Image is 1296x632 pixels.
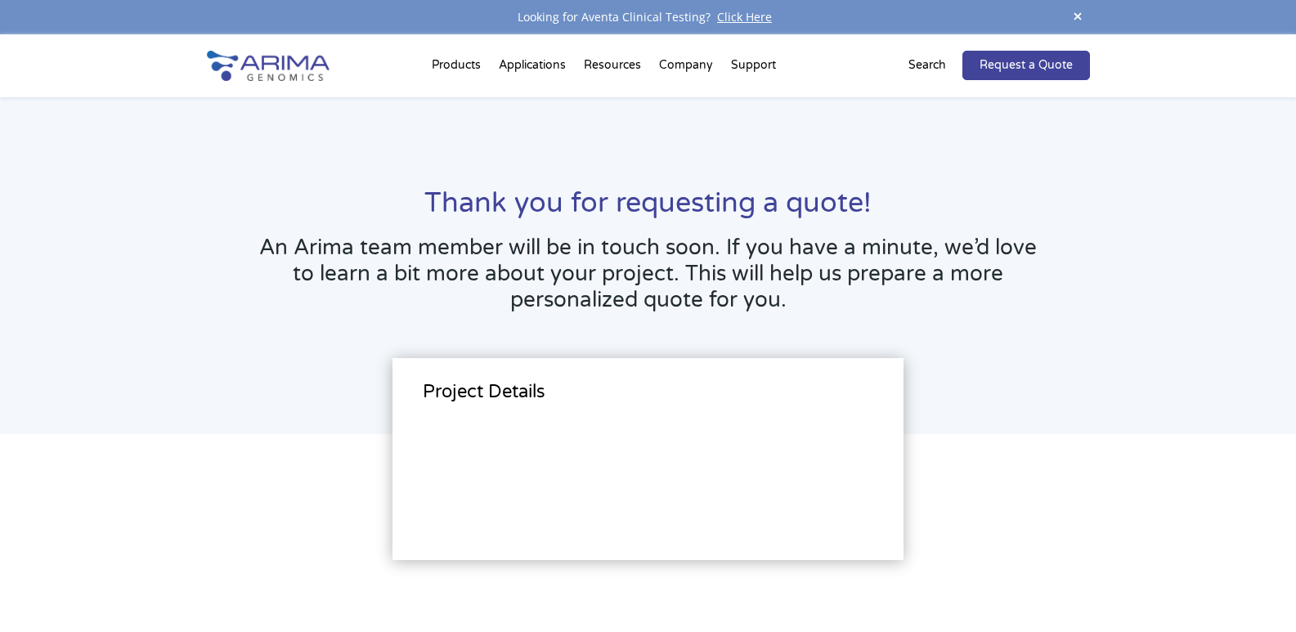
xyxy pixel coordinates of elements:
p: Search [908,55,946,76]
a: Request a Quote [962,51,1090,80]
span: Project Details [423,381,545,402]
div: Looking for Aventa Clinical Testing? [207,7,1090,28]
a: Click Here [711,9,778,25]
h1: Thank you for requesting a quote! [259,185,1037,235]
img: Arima-Genomics-logo [207,51,330,81]
iframe: Form 1 [423,417,872,540]
h3: An Arima team member will be in touch soon. If you have a minute, we’d love to learn a bit more a... [259,235,1037,325]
